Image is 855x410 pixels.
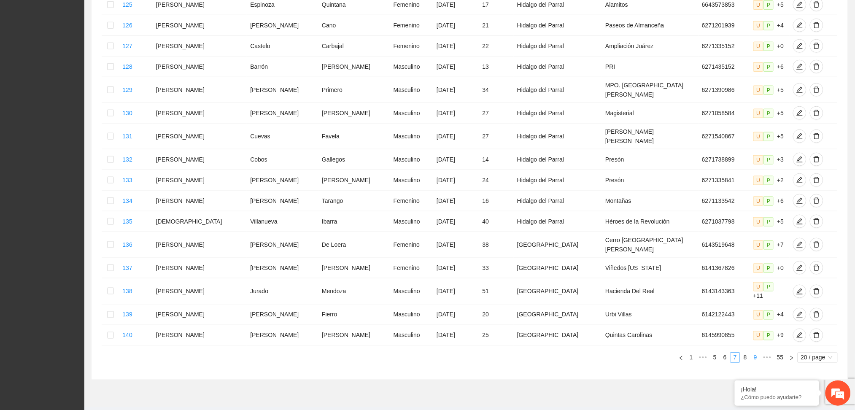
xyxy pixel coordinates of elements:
span: edit [793,22,806,29]
td: [PERSON_NAME] [318,57,390,77]
td: 6271058584 [699,103,750,124]
td: [DATE] [433,325,479,346]
span: edit [793,218,806,225]
button: delete [810,215,823,228]
td: PRI [602,57,699,77]
td: Femenino [390,191,433,211]
td: 6271201939 [699,15,750,36]
a: 133 [122,177,132,183]
td: 6271435152 [699,57,750,77]
td: Primero [318,77,390,103]
td: Hidalgo del Parral [514,57,602,77]
span: P [763,109,774,118]
span: delete [810,311,823,318]
td: [DATE] [433,103,479,124]
td: Femenino [390,15,433,36]
span: U [753,240,764,250]
button: delete [810,60,823,73]
td: [DATE] [433,170,479,191]
span: U [753,109,764,118]
span: edit [793,63,806,70]
td: Barrón [247,57,318,77]
td: [DATE] [433,77,479,103]
span: Estamos en línea. [49,113,116,198]
a: 137 [122,264,132,271]
td: 33 [479,258,514,278]
td: [DATE] [433,124,479,149]
td: +11 [750,278,790,305]
td: 34 [479,77,514,103]
td: +5 [750,124,790,149]
td: [PERSON_NAME] [153,232,247,258]
td: Presón [602,170,699,191]
td: 6271540867 [699,124,750,149]
td: Jurado [247,278,318,305]
span: edit [793,177,806,183]
li: 55 [774,353,787,363]
td: Presón [602,149,699,170]
td: Villanueva [247,211,318,232]
td: [PERSON_NAME] [247,15,318,36]
td: [PERSON_NAME] [153,325,247,346]
td: Masculino [390,325,433,346]
td: [PERSON_NAME] [153,278,247,305]
td: [PERSON_NAME] [247,232,318,258]
span: U [753,132,764,141]
span: delete [810,156,823,163]
li: Next Page [787,353,797,363]
td: Hidalgo del Parral [514,77,602,103]
span: delete [810,86,823,93]
span: edit [793,43,806,49]
td: [PERSON_NAME] [318,325,390,346]
td: Hidalgo del Parral [514,211,602,232]
button: edit [793,329,806,342]
td: 6271335841 [699,170,750,191]
span: ••• [761,353,774,363]
td: Favela [318,124,390,149]
td: [PERSON_NAME] [247,170,318,191]
td: Cobos [247,149,318,170]
a: 128 [122,63,132,70]
td: Femenino [390,36,433,57]
button: edit [793,308,806,321]
a: 136 [122,241,132,248]
button: edit [793,19,806,32]
td: [PERSON_NAME] [247,77,318,103]
span: P [763,240,774,250]
td: Hidalgo del Parral [514,124,602,149]
td: [PERSON_NAME] [153,15,247,36]
span: edit [793,110,806,116]
button: edit [793,194,806,208]
td: +4 [750,305,790,325]
td: [DATE] [433,15,479,36]
td: +6 [750,191,790,211]
td: 16 [479,191,514,211]
button: delete [810,129,823,143]
a: 138 [122,288,132,295]
span: U [753,197,764,206]
td: [PERSON_NAME] [153,149,247,170]
span: delete [810,63,823,70]
button: delete [810,106,823,120]
td: [DATE] [433,149,479,170]
td: +5 [750,103,790,124]
span: P [763,0,774,10]
td: [PERSON_NAME] [247,103,318,124]
td: [PERSON_NAME] [247,305,318,325]
td: Paseos de Almanceña [602,15,699,36]
a: 130 [122,110,132,116]
span: U [753,155,764,165]
span: U [753,310,764,320]
a: 6 [720,353,730,362]
a: 127 [122,43,132,49]
td: Cano [318,15,390,36]
span: P [763,176,774,185]
td: +4 [750,15,790,36]
td: Masculino [390,305,433,325]
td: 25 [479,325,514,346]
td: [PERSON_NAME] [PERSON_NAME] [602,124,699,149]
button: right [787,353,797,363]
td: [DATE] [433,305,479,325]
td: 6271738899 [699,149,750,170]
span: edit [793,332,806,339]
